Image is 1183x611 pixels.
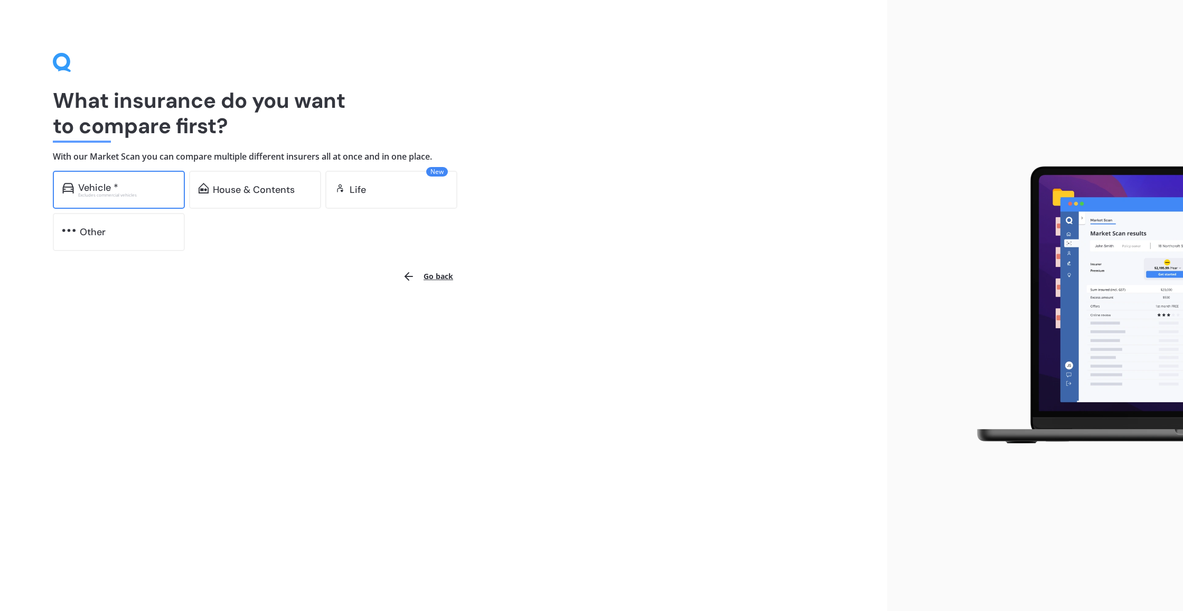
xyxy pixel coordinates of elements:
div: Other [80,227,106,237]
span: New [426,167,448,177]
button: Go back [396,264,459,289]
div: Vehicle * [78,182,118,193]
img: home-and-contents.b802091223b8502ef2dd.svg [199,183,209,193]
img: life.f720d6a2d7cdcd3ad642.svg [335,183,345,193]
h1: What insurance do you want to compare first? [53,88,834,138]
img: car.f15378c7a67c060ca3f3.svg [62,183,74,193]
div: House & Contents [213,184,295,195]
h4: With our Market Scan you can compare multiple different insurers all at once and in one place. [53,151,834,162]
img: other.81dba5aafe580aa69f38.svg [62,225,76,236]
div: Excludes commercial vehicles [78,193,175,197]
img: laptop.webp [962,160,1183,451]
div: Life [350,184,366,195]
